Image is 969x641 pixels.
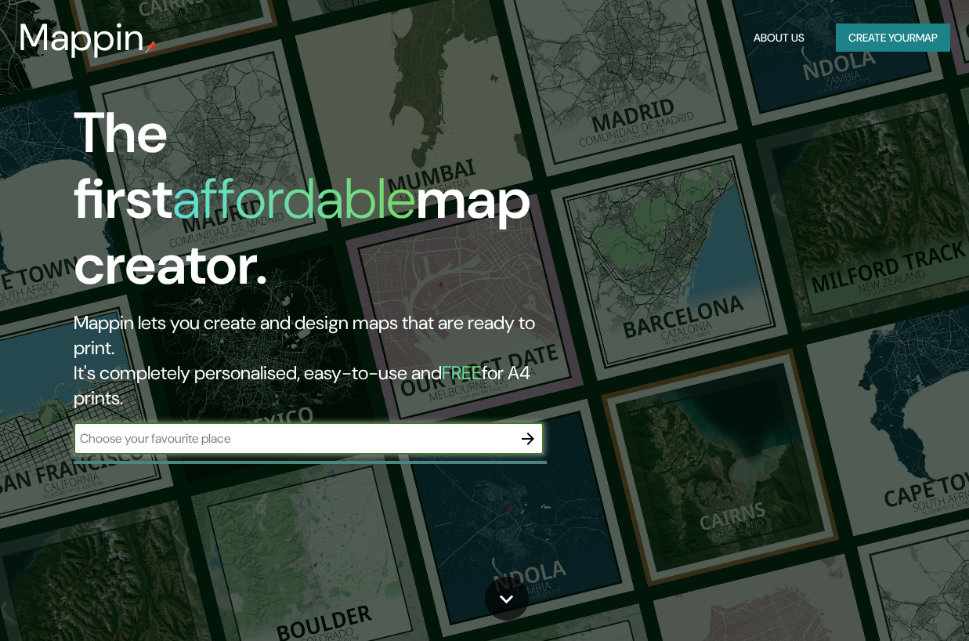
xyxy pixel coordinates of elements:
[442,360,482,385] h5: FREE
[145,41,157,53] img: mappin-pin
[836,24,950,53] button: Create yourmap
[74,310,559,411] h2: Mappin lets you create and design maps that are ready to print. It's completely personalised, eas...
[172,162,416,235] h1: affordable
[19,16,145,60] h3: Mappin
[74,429,512,447] input: Choose your favourite place
[74,100,559,310] h1: The first map creator.
[747,24,811,53] button: About Us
